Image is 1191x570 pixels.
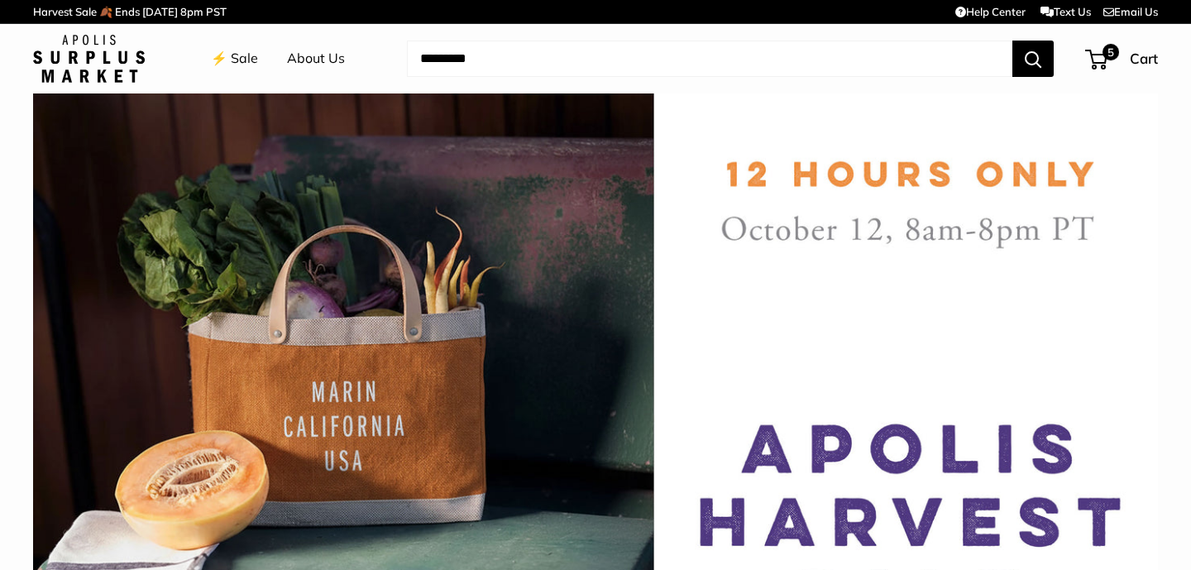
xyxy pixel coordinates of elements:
[955,5,1026,18] a: Help Center
[1012,41,1054,77] button: Search
[1040,5,1091,18] a: Text Us
[1103,5,1158,18] a: Email Us
[287,46,345,71] a: About Us
[33,35,145,83] img: Apolis: Surplus Market
[1087,46,1158,72] a: 5 Cart
[1103,44,1119,60] span: 5
[1130,50,1158,67] span: Cart
[211,46,258,71] a: ⚡️ Sale
[407,41,1012,77] input: Search...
